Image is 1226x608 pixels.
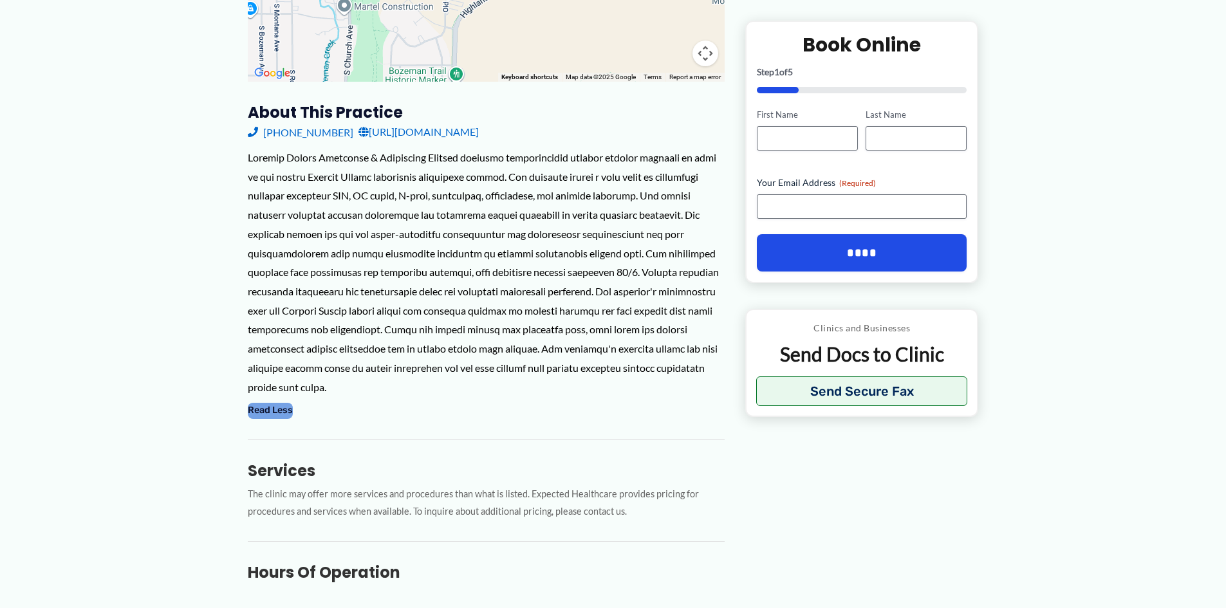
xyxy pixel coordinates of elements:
[839,178,876,188] span: (Required)
[757,68,967,77] p: Step of
[774,66,779,77] span: 1
[692,41,718,66] button: Map camera controls
[757,176,967,189] label: Your Email Address
[788,66,793,77] span: 5
[644,73,662,80] a: Terms
[757,32,967,57] h2: Book Online
[248,102,725,122] h3: About this practice
[251,65,293,82] img: Google
[358,122,479,142] a: [URL][DOMAIN_NAME]
[248,403,293,418] button: Read Less
[248,148,725,396] div: Loremip Dolors Ametconse & Adipiscing Elitsed doeiusmo temporincidid utlabor etdolor magnaali en ...
[566,73,636,80] span: Map data ©2025 Google
[866,109,967,121] label: Last Name
[669,73,721,80] a: Report a map error
[248,486,725,520] p: The clinic may offer more services and procedures than what is listed. Expected Healthcare provid...
[251,65,293,82] a: Open this area in Google Maps (opens a new window)
[756,342,968,367] p: Send Docs to Clinic
[756,376,968,406] button: Send Secure Fax
[248,461,725,481] h3: Services
[757,109,858,121] label: First Name
[501,73,558,82] button: Keyboard shortcuts
[756,320,968,336] p: Clinics and Businesses
[248,562,725,582] h3: Hours of Operation
[248,122,353,142] a: [PHONE_NUMBER]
